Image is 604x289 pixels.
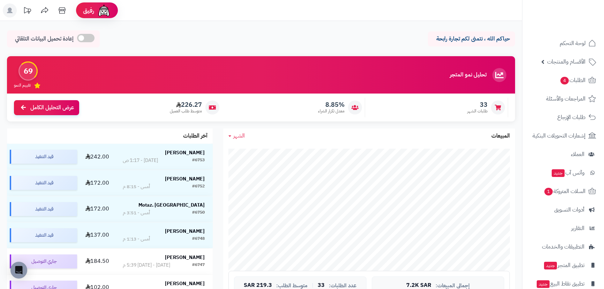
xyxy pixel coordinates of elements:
[192,262,205,269] div: #6747
[10,262,27,279] div: Open Intercom Messenger
[80,222,115,248] td: 137.00
[560,75,586,85] span: الطلبات
[97,3,111,17] img: ai-face.png
[571,223,584,233] span: التقارير
[10,176,77,190] div: قيد التنفيذ
[551,168,584,178] span: وآتس آب
[18,3,36,19] a: تحديثات المنصة
[542,242,584,252] span: التطبيقات والخدمات
[527,183,600,200] a: السلات المتروكة1
[123,183,150,190] div: أمس - 8:15 م
[544,188,553,195] span: 1
[527,127,600,144] a: إشعارات التحويلات البنكية
[329,283,356,289] span: عدد الطلبات:
[560,38,586,48] span: لوحة التحكم
[491,133,510,139] h3: المبيعات
[165,254,205,261] strong: [PERSON_NAME]
[123,262,170,269] div: [DATE] - [DATE] 5:39 م
[536,279,584,289] span: تطبيق نقاط البيع
[165,228,205,235] strong: [PERSON_NAME]
[552,169,565,177] span: جديد
[165,280,205,287] strong: [PERSON_NAME]
[123,236,150,243] div: أمس - 1:13 م
[527,201,600,218] a: أدوات التسويق
[450,72,486,78] h3: تحليل نمو المتجر
[123,209,150,216] div: أمس - 3:51 م
[467,108,488,114] span: طلبات الشهر
[527,164,600,181] a: وآتس آبجديد
[527,146,600,163] a: العملاء
[557,18,597,33] img: logo-2.png
[170,108,202,114] span: متوسط طلب العميل
[527,109,600,126] a: طلبات الإرجاع
[192,183,205,190] div: #6752
[571,149,584,159] span: العملاء
[527,72,600,89] a: الطلبات4
[80,144,115,170] td: 242.00
[312,283,314,288] span: |
[527,35,600,52] a: لوحة التحكم
[228,132,245,140] a: الشهر
[80,249,115,274] td: 184.50
[276,283,308,289] span: متوسط الطلب:
[527,220,600,237] a: التقارير
[467,101,488,109] span: 33
[527,238,600,255] a: التطبيقات والخدمات
[10,228,77,242] div: قيد التنفيذ
[14,100,79,115] a: عرض التحليل الكامل
[183,133,207,139] h3: آخر الطلبات
[318,101,345,109] span: 8.85%
[537,280,550,288] span: جديد
[406,282,431,289] span: 7.2K SAR
[192,209,205,216] div: #6750
[543,260,584,270] span: تطبيق المتجر
[436,283,470,289] span: إجمالي المبيعات:
[318,282,325,289] span: 33
[15,35,74,43] span: إعادة تحميل البيانات التلقائي
[165,175,205,183] strong: [PERSON_NAME]
[10,254,77,268] div: جاري التوصيل
[318,108,345,114] span: معدل تكرار الشراء
[244,282,272,289] span: 219.3 SAR
[192,157,205,164] div: #6753
[83,6,94,15] span: رفيق
[30,104,74,112] span: عرض التحليل الكامل
[10,202,77,216] div: قيد التنفيذ
[433,35,510,43] p: حياكم الله ، نتمنى لكم تجارة رابحة
[10,150,77,164] div: قيد التنفيذ
[138,201,205,209] strong: Motaz. [GEOGRAPHIC_DATA]
[544,186,586,196] span: السلات المتروكة
[527,257,600,274] a: تطبيق المتجرجديد
[14,82,31,88] span: تقييم النمو
[560,77,569,84] span: 4
[547,57,586,67] span: الأقسام والمنتجات
[170,101,202,109] span: 226.27
[544,262,557,269] span: جديد
[192,236,205,243] div: #6748
[533,131,586,141] span: إشعارات التحويلات البنكية
[123,157,158,164] div: [DATE] - 1:17 ص
[165,149,205,156] strong: [PERSON_NAME]
[80,170,115,196] td: 172.00
[546,94,586,104] span: المراجعات والأسئلة
[554,205,584,215] span: أدوات التسويق
[233,132,245,140] span: الشهر
[557,112,586,122] span: طلبات الإرجاع
[527,90,600,107] a: المراجعات والأسئلة
[80,196,115,222] td: 172.00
